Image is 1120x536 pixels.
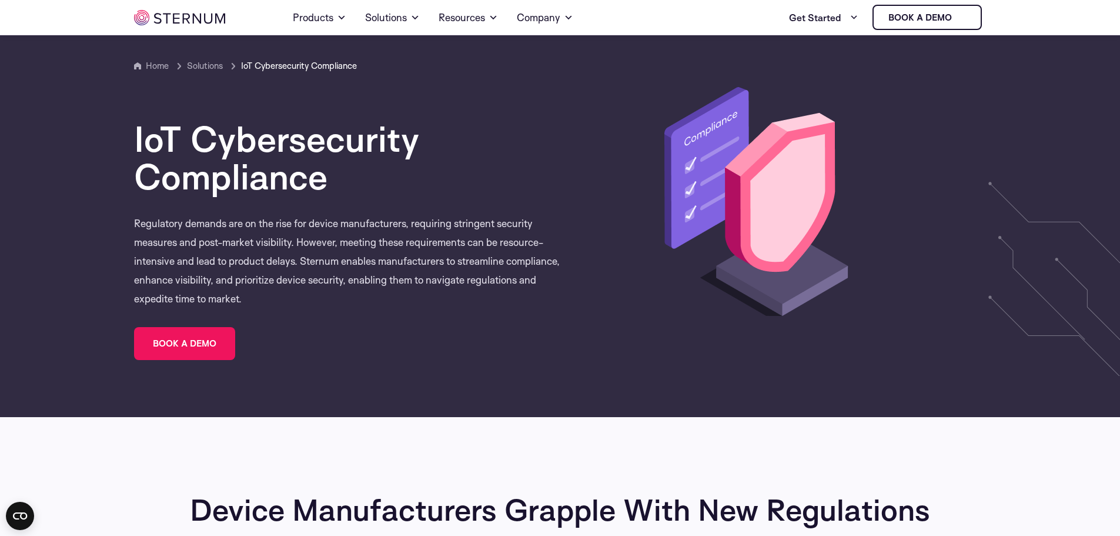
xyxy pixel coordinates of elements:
a: Get Started [789,6,858,29]
img: IoT Cybersecurity Compliance [650,72,854,325]
a: BOOK A DEMO [134,327,235,360]
a: Book a demo [872,5,982,30]
span: IoT Cybersecurity Compliance [241,59,357,73]
a: Resources [439,1,498,34]
img: sternum iot [134,10,225,25]
a: Products [293,1,346,34]
a: Solutions [365,1,420,34]
a: Home [146,60,169,71]
img: sternum iot [957,13,966,22]
p: Regulatory demands are on the rise for device manufacturers, requiring stringent security measure... [134,214,560,308]
h1: IoT Cybersecurity Compliance [134,120,560,195]
button: Open CMP widget [6,502,34,530]
a: Company [517,1,573,34]
h2: Device Manufacturers Grapple With New Regulations [134,492,987,527]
